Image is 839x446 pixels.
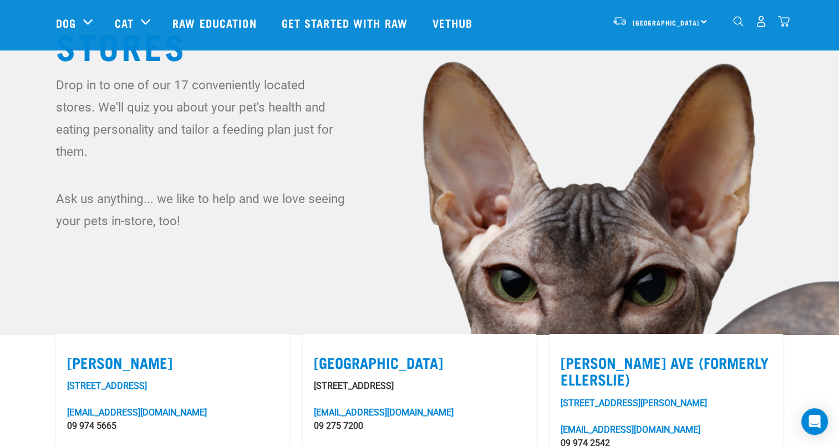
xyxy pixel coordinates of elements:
[314,407,454,418] a: [EMAIL_ADDRESS][DOMAIN_NAME]
[67,381,147,391] a: [STREET_ADDRESS]
[115,14,134,31] a: Cat
[733,16,744,27] img: home-icon-1@2x.png
[314,420,363,431] a: 09 275 7200
[561,424,700,435] a: [EMAIL_ADDRESS][DOMAIN_NAME]
[561,354,772,388] label: [PERSON_NAME] Ave (Formerly Ellerslie)
[612,16,627,26] img: van-moving.png
[67,420,116,431] a: 09 974 5665
[271,1,421,45] a: Get started with Raw
[314,379,525,393] p: [STREET_ADDRESS]
[56,187,347,232] p: Ask us anything... we like to help and we love seeing your pets in-store, too!
[561,398,707,408] a: [STREET_ADDRESS][PERSON_NAME]
[56,74,347,163] p: Drop in to one of our 17 conveniently located stores. We'll quiz you about your pet's health and ...
[161,1,270,45] a: Raw Education
[314,354,525,371] label: [GEOGRAPHIC_DATA]
[67,407,207,418] a: [EMAIL_ADDRESS][DOMAIN_NAME]
[778,16,790,27] img: home-icon@2x.png
[56,14,76,31] a: Dog
[67,354,278,371] label: [PERSON_NAME]
[421,1,487,45] a: Vethub
[755,16,767,27] img: user.png
[633,21,700,24] span: [GEOGRAPHIC_DATA]
[801,408,828,435] div: Open Intercom Messenger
